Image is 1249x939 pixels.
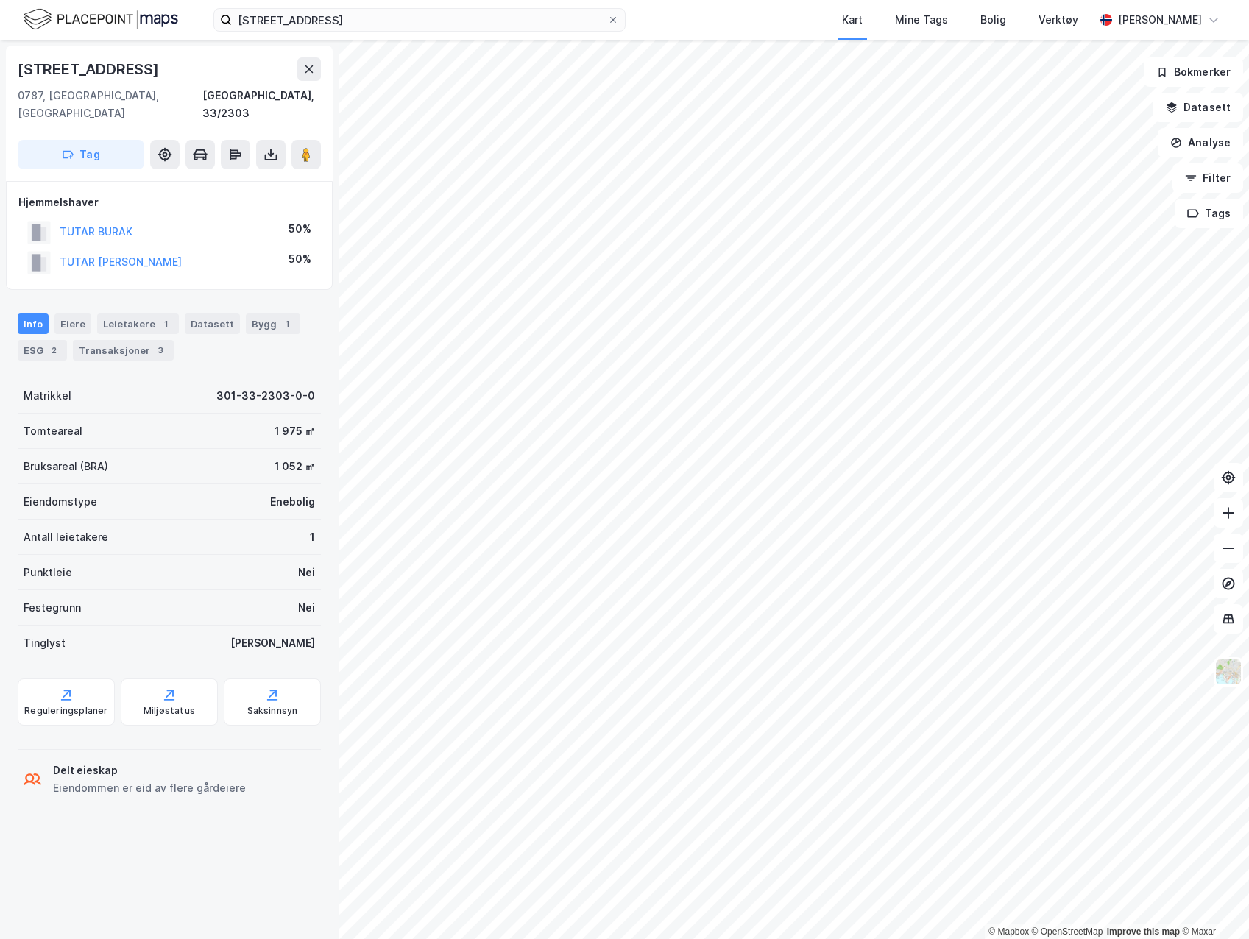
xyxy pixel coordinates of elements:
div: Bolig [980,11,1006,29]
a: OpenStreetMap [1032,926,1103,937]
div: Enebolig [270,493,315,511]
div: Info [18,313,49,334]
div: 1 [158,316,173,331]
img: logo.f888ab2527a4732fd821a326f86c7f29.svg [24,7,178,32]
div: Verktøy [1039,11,1078,29]
button: Bokmerker [1144,57,1243,87]
div: Nei [298,564,315,581]
img: Z [1214,658,1242,686]
input: Søk på adresse, matrikkel, gårdeiere, leietakere eller personer [232,9,607,31]
div: [STREET_ADDRESS] [18,57,162,81]
div: [PERSON_NAME] [1118,11,1202,29]
div: Bygg [246,313,300,334]
div: ESG [18,340,67,361]
div: Tomteareal [24,422,82,440]
div: Tinglyst [24,634,66,652]
div: 0787, [GEOGRAPHIC_DATA], [GEOGRAPHIC_DATA] [18,87,202,122]
div: 3 [153,343,168,358]
div: Nei [298,599,315,617]
div: Datasett [185,313,240,334]
div: 1 [280,316,294,331]
div: Antall leietakere [24,528,108,546]
div: Eiendomstype [24,493,97,511]
div: Matrikkel [24,387,71,405]
div: Kart [842,11,863,29]
div: Leietakere [97,313,179,334]
button: Datasett [1153,93,1243,122]
div: Hjemmelshaver [18,194,320,211]
div: 1 975 ㎡ [275,422,315,440]
div: Bruksareal (BRA) [24,458,108,475]
div: Eiendommen er eid av flere gårdeiere [53,779,246,797]
div: 50% [289,250,311,268]
button: Tag [18,140,144,169]
div: Delt eieskap [53,762,246,779]
div: Mine Tags [895,11,948,29]
div: Reguleringsplaner [24,705,107,717]
div: Eiere [54,313,91,334]
button: Filter [1172,163,1243,193]
div: [GEOGRAPHIC_DATA], 33/2303 [202,87,321,122]
div: Miljøstatus [144,705,195,717]
a: Improve this map [1107,926,1180,937]
div: Transaksjoner [73,340,174,361]
div: Punktleie [24,564,72,581]
div: [PERSON_NAME] [230,634,315,652]
iframe: Chat Widget [1175,868,1249,939]
div: 1 [310,528,315,546]
button: Tags [1175,199,1243,228]
div: 1 052 ㎡ [275,458,315,475]
a: Mapbox [988,926,1029,937]
div: Festegrunn [24,599,81,617]
div: 301-33-2303-0-0 [216,387,315,405]
button: Analyse [1158,128,1243,157]
div: 2 [46,343,61,358]
div: 50% [289,220,311,238]
div: Saksinnsyn [247,705,298,717]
